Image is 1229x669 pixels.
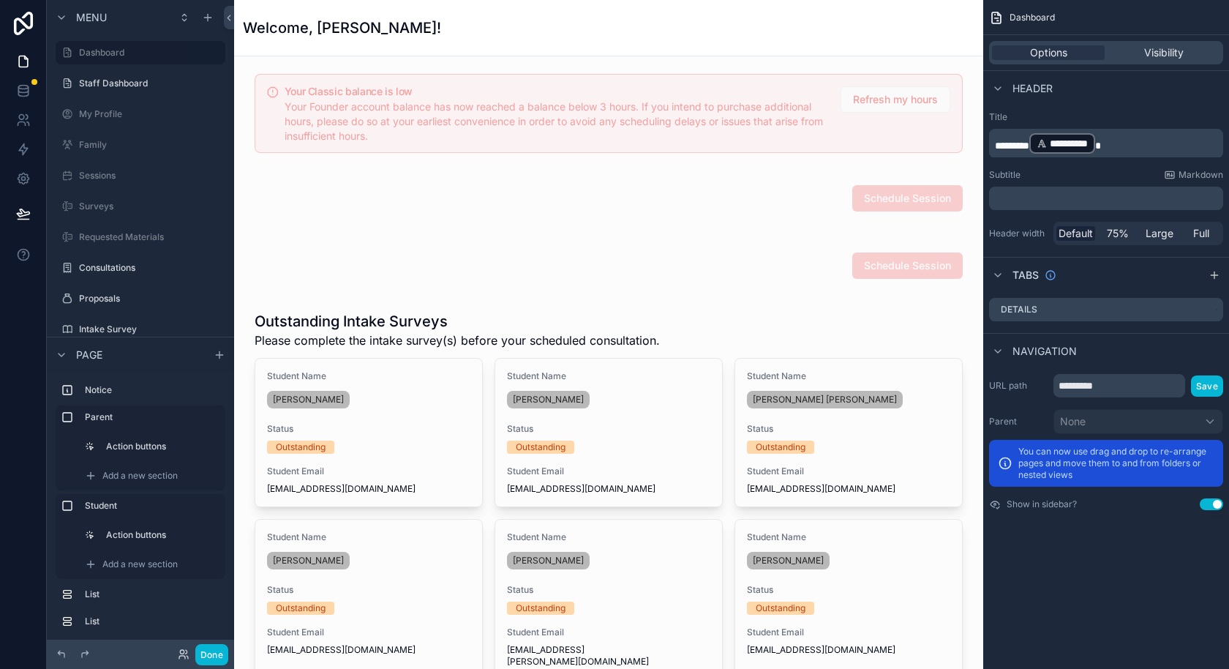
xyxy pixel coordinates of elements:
span: Full [1193,226,1209,241]
label: My Profile [79,108,222,120]
a: Consultations [56,256,225,280]
span: 75% [1107,226,1129,241]
label: Subtitle [989,169,1021,181]
label: Consultations [79,262,222,274]
p: You can now use drag and drop to re-arrange pages and move them to and from folders or nested views [1018,446,1214,481]
span: Add a new section [102,558,178,570]
label: Sessions [79,170,222,182]
label: Proposals [79,293,222,304]
div: scrollable content [989,129,1223,157]
label: Parent [85,411,219,423]
span: Page [76,348,102,362]
a: Intake Survey [56,318,225,341]
button: None [1053,409,1223,434]
span: Large [1146,226,1173,241]
div: scrollable content [47,372,234,640]
span: None [1060,414,1086,429]
label: Action buttons [106,441,217,452]
span: Visibility [1144,45,1184,60]
span: Dashboard [1010,12,1055,23]
label: Surveys [79,201,222,212]
label: Student [85,500,219,512]
label: Show in sidebar? [1007,498,1077,510]
label: List [85,616,219,627]
label: List [85,588,219,600]
button: Done [195,644,228,665]
label: Notice [85,384,219,396]
a: Sessions [56,164,225,187]
a: Surveys [56,195,225,218]
label: Parent [989,416,1048,427]
label: Header width [989,228,1048,239]
span: Markdown [1179,169,1223,181]
label: Family [79,139,222,151]
span: Default [1059,226,1093,241]
label: Title [989,111,1223,123]
label: Requested Materials [79,231,222,243]
span: Add a new section [102,470,178,482]
div: scrollable content [989,187,1223,210]
a: Staff Dashboard [56,72,225,95]
button: Save [1191,375,1223,397]
h1: Welcome, [PERSON_NAME]! [243,18,441,38]
a: Family [56,133,225,157]
a: Requested Materials [56,225,225,249]
a: Dashboard [56,41,225,64]
a: Proposals [56,287,225,310]
span: Navigation [1012,344,1077,359]
a: Markdown [1164,169,1223,181]
label: Action buttons [106,529,217,541]
a: My Profile [56,102,225,126]
span: Menu [76,10,107,25]
label: Dashboard [79,47,217,59]
label: Details [1001,304,1037,315]
label: URL path [989,380,1048,392]
span: Options [1030,45,1067,60]
label: Staff Dashboard [79,78,222,89]
span: Tabs [1012,268,1039,283]
span: Header [1012,81,1053,96]
label: Intake Survey [79,324,222,335]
